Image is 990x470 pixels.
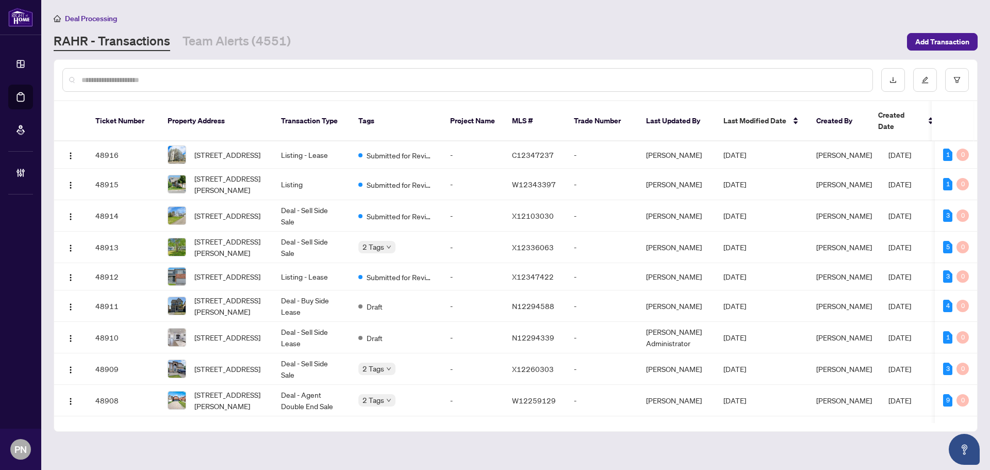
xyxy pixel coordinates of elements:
img: Logo [67,366,75,374]
span: Add Transaction [915,34,969,50]
span: Created Date [878,109,921,132]
img: thumbnail-img [168,146,186,164]
span: [DATE] [888,150,911,159]
button: filter [945,68,969,92]
button: Logo [62,298,79,314]
span: [STREET_ADDRESS] [194,363,260,375]
button: Logo [62,239,79,255]
span: [DATE] [723,150,746,159]
button: Logo [62,392,79,409]
img: Logo [67,303,75,311]
td: 48908 [87,385,159,416]
th: Trade Number [566,101,638,141]
img: Logo [67,181,75,189]
th: Created By [808,101,870,141]
button: edit [913,68,937,92]
div: 5 [943,241,952,253]
div: 1 [943,149,952,161]
button: Logo [62,176,79,192]
td: [PERSON_NAME] [638,169,715,200]
span: [STREET_ADDRESS][PERSON_NAME] [194,295,265,317]
span: Submitted for Review [367,150,434,161]
span: Deal Processing [65,14,117,23]
span: W12259129 [512,396,556,405]
td: - [566,141,638,169]
td: Deal - Agent Double End Sale [273,385,350,416]
td: - [442,385,504,416]
td: - [442,169,504,200]
a: Team Alerts (4551) [183,33,291,51]
td: - [566,322,638,353]
td: - [566,290,638,322]
td: - [566,232,638,263]
img: thumbnail-img [168,175,186,193]
span: [DATE] [723,333,746,342]
td: 48910 [87,322,159,353]
img: Logo [67,213,75,221]
span: [PERSON_NAME] [816,150,872,159]
th: MLS # [504,101,566,141]
td: Listing [273,169,350,200]
td: - [442,263,504,290]
span: [PERSON_NAME] [816,396,872,405]
td: [PERSON_NAME] [638,200,715,232]
img: thumbnail-img [168,329,186,346]
span: [STREET_ADDRESS] [194,271,260,282]
button: Add Transaction [907,33,978,51]
span: [DATE] [723,396,746,405]
span: [DATE] [723,211,746,220]
td: - [566,200,638,232]
span: [STREET_ADDRESS][PERSON_NAME] [194,236,265,258]
td: - [566,169,638,200]
td: 48909 [87,353,159,385]
div: 3 [943,363,952,375]
span: [DATE] [888,180,911,189]
span: [DATE] [888,364,911,374]
span: [DATE] [723,242,746,252]
td: - [566,263,638,290]
div: 0 [956,363,969,375]
td: [PERSON_NAME] [638,353,715,385]
button: Open asap [949,434,980,465]
span: 2 Tags [362,363,384,375]
td: - [442,322,504,353]
td: Deal - Sell Side Sale [273,353,350,385]
span: down [386,245,391,250]
span: X12347422 [512,272,554,281]
td: Deal - Sell Side Sale [273,232,350,263]
th: Created Date [870,101,942,141]
button: download [881,68,905,92]
span: [DATE] [723,301,746,311]
span: home [54,15,61,22]
div: 3 [943,270,952,283]
td: 48915 [87,169,159,200]
span: [STREET_ADDRESS][PERSON_NAME] [194,389,265,412]
th: Last Updated By [638,101,715,141]
span: X12260303 [512,364,554,374]
td: - [442,290,504,322]
button: Logo [62,268,79,285]
div: 0 [956,394,969,407]
span: X12336063 [512,242,554,252]
span: [PERSON_NAME] [816,272,872,281]
span: PN [14,442,27,457]
span: [DATE] [888,242,911,252]
button: Logo [62,207,79,224]
span: [STREET_ADDRESS] [194,332,260,343]
th: Ticket Number [87,101,159,141]
span: [DATE] [723,180,746,189]
td: [PERSON_NAME] [638,290,715,322]
span: [PERSON_NAME] [816,180,872,189]
span: [DATE] [888,272,911,281]
td: [PERSON_NAME] [638,263,715,290]
th: Last Modified Date [715,101,808,141]
img: thumbnail-img [168,207,186,224]
span: Submitted for Review [367,210,434,222]
img: Logo [67,273,75,282]
span: [STREET_ADDRESS] [194,149,260,160]
img: logo [8,8,33,27]
td: 48914 [87,200,159,232]
th: Project Name [442,101,504,141]
td: Listing - Lease [273,141,350,169]
img: Logo [67,397,75,406]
